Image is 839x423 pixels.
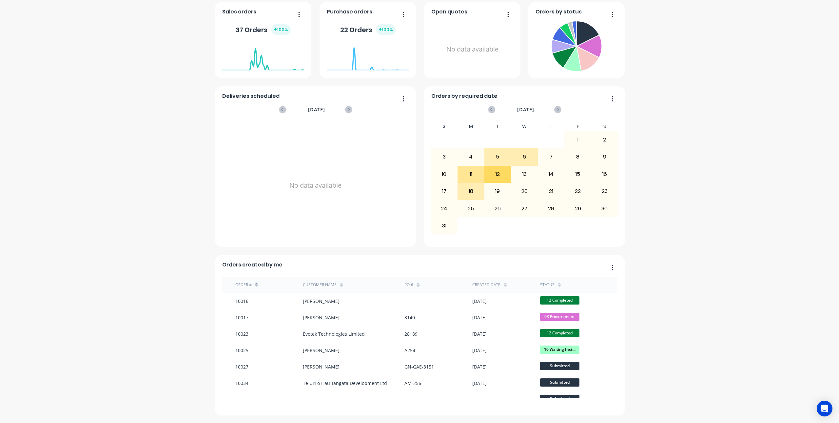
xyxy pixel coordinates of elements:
div: 7 [538,149,564,165]
div: 31 [431,218,458,234]
div: 15 [565,166,591,182]
div: + 100 % [271,24,291,35]
div: 2 [592,132,618,148]
div: [PERSON_NAME] [303,314,340,321]
div: T [484,122,511,131]
div: Open Intercom Messenger [817,401,832,416]
div: 1 [565,132,591,148]
div: [DATE] [472,314,487,321]
div: 10027 [235,363,248,370]
div: No data available [431,18,514,80]
div: 3140 [404,314,415,321]
div: 10017 [235,314,248,321]
div: [PERSON_NAME] [303,298,340,305]
div: 5 [485,149,511,165]
div: 8 [565,149,591,165]
div: 29 [565,200,591,217]
div: [DATE] [472,330,487,337]
span: Orders created by me [222,261,283,269]
div: 27 [511,200,537,217]
div: 17 [431,183,458,200]
div: Te Uri o Hau Tangata Development Ltd [303,380,387,387]
div: 18 [458,183,484,200]
div: 26 [485,200,511,217]
div: 4 [458,149,484,165]
span: [DATE] [308,106,325,113]
span: Purchase orders [327,8,372,16]
div: 10034 [235,380,248,387]
div: [DATE] [472,347,487,354]
div: W [511,122,538,131]
div: T [538,122,565,131]
div: [PERSON_NAME] [303,396,340,403]
span: [DATE] [517,106,534,113]
div: 16 [592,166,618,182]
div: [DATE] [472,363,487,370]
div: AM-256 [404,380,421,387]
div: 14 [538,166,564,182]
span: 10 Waiting Inst... [540,346,579,354]
div: 30 [592,200,618,217]
div: S [431,122,458,131]
span: 03 Procurement [540,313,579,321]
div: 28189 [404,330,418,337]
div: 22 [565,183,591,200]
span: Sales orders [222,8,256,16]
div: 10016 [235,298,248,305]
div: 24 [431,200,458,217]
div: [DATE] [472,396,487,403]
div: A254 [404,347,415,354]
div: Order # [235,282,252,288]
span: Open quotes [431,8,467,16]
div: status [540,282,555,288]
div: PO # [404,282,413,288]
div: 23 [592,183,618,200]
div: 28 [538,200,564,217]
div: 25 [458,200,484,217]
div: 12 [485,166,511,182]
div: 22 Orders [340,24,396,35]
span: 12 Completed [540,296,579,305]
div: M [458,122,484,131]
div: 10 [431,166,458,182]
div: 13 [511,166,537,182]
div: 10025 [235,347,248,354]
span: Submitted [540,395,579,403]
div: Customer Name [303,282,337,288]
div: 9 [592,149,618,165]
span: 12 Completed [540,329,579,337]
div: 6 [511,149,537,165]
span: Orders by status [536,8,582,16]
div: 10023 [235,330,248,337]
div: 3128 [404,396,415,403]
div: Created date [472,282,500,288]
div: [PERSON_NAME] [303,363,340,370]
span: Submitted [540,378,579,387]
div: 19 [485,183,511,200]
div: 3 [431,149,458,165]
div: Evotek Technologies Limited [303,330,365,337]
div: [DATE] [472,380,487,387]
div: 11 [458,166,484,182]
div: S [591,122,618,131]
div: 37 Orders [236,24,291,35]
div: 10035 [235,396,248,403]
div: 20 [511,183,537,200]
span: Submitted [540,362,579,370]
div: GN-GAE-3151 [404,363,434,370]
div: [PERSON_NAME] [303,347,340,354]
div: + 100 % [376,24,396,35]
span: Orders by required date [431,92,498,100]
div: 21 [538,183,564,200]
div: No data available [222,122,409,249]
div: F [564,122,591,131]
div: [DATE] [472,298,487,305]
